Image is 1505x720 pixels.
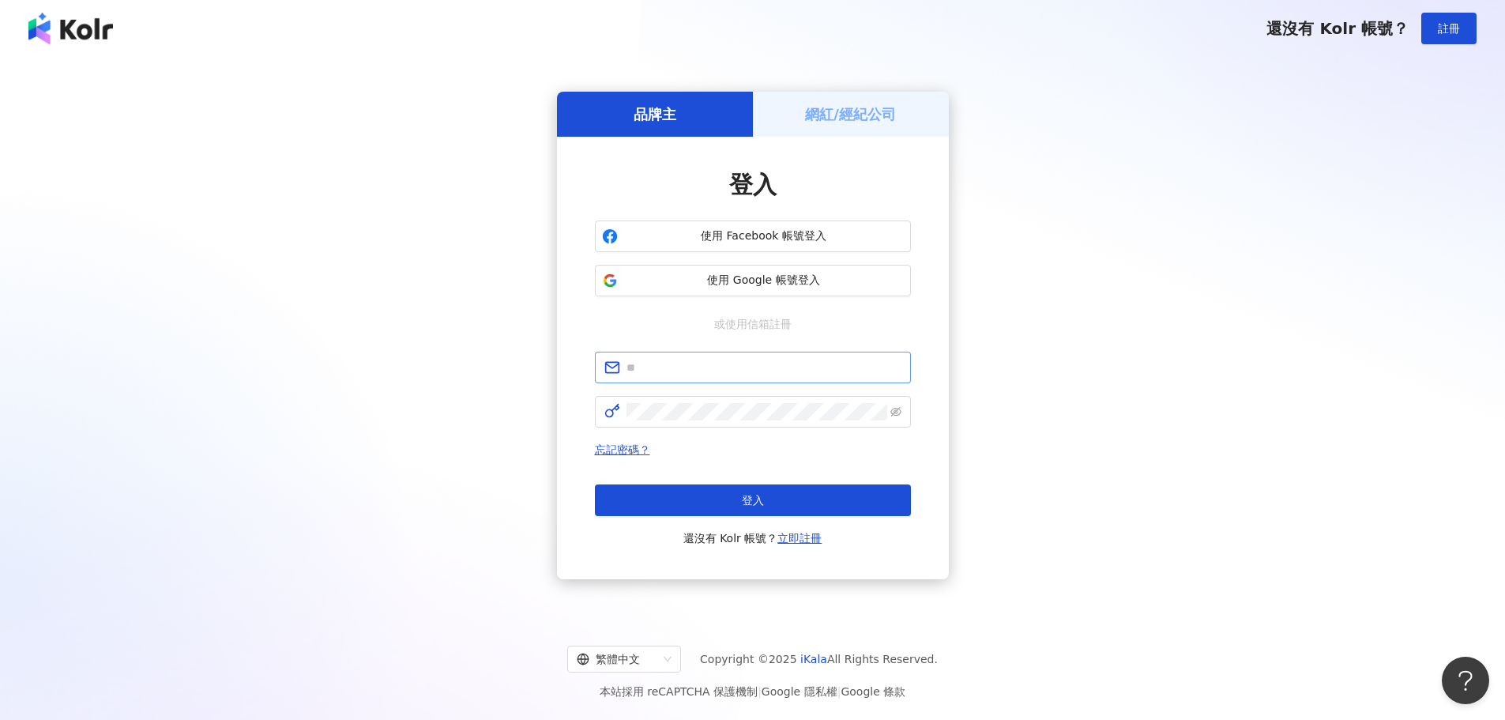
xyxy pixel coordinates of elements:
[777,532,822,545] a: 立即註冊
[595,265,911,296] button: 使用 Google 帳號登入
[729,171,777,198] span: 登入
[28,13,113,44] img: logo
[624,228,904,244] span: 使用 Facebook 帳號登入
[1442,657,1489,704] iframe: Help Scout Beacon - Open
[595,484,911,516] button: 登入
[595,443,650,456] a: 忘記密碼？
[1421,13,1477,44] button: 註冊
[700,650,938,669] span: Copyright © 2025 All Rights Reserved.
[1266,19,1409,38] span: 還沒有 Kolr 帳號？
[841,685,905,698] a: Google 條款
[890,406,901,417] span: eye-invisible
[595,221,911,252] button: 使用 Facebook 帳號登入
[742,494,764,507] span: 登入
[837,685,841,698] span: |
[762,685,837,698] a: Google 隱私權
[624,273,904,288] span: 使用 Google 帳號登入
[634,104,676,124] h5: 品牌主
[758,685,762,698] span: |
[577,646,657,672] div: 繁體中文
[1438,22,1460,35] span: 註冊
[703,315,803,333] span: 或使用信箱註冊
[800,653,827,665] a: iKala
[600,682,905,701] span: 本站採用 reCAPTCHA 保護機制
[805,104,896,124] h5: 網紅/經紀公司
[683,529,822,548] span: 還沒有 Kolr 帳號？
